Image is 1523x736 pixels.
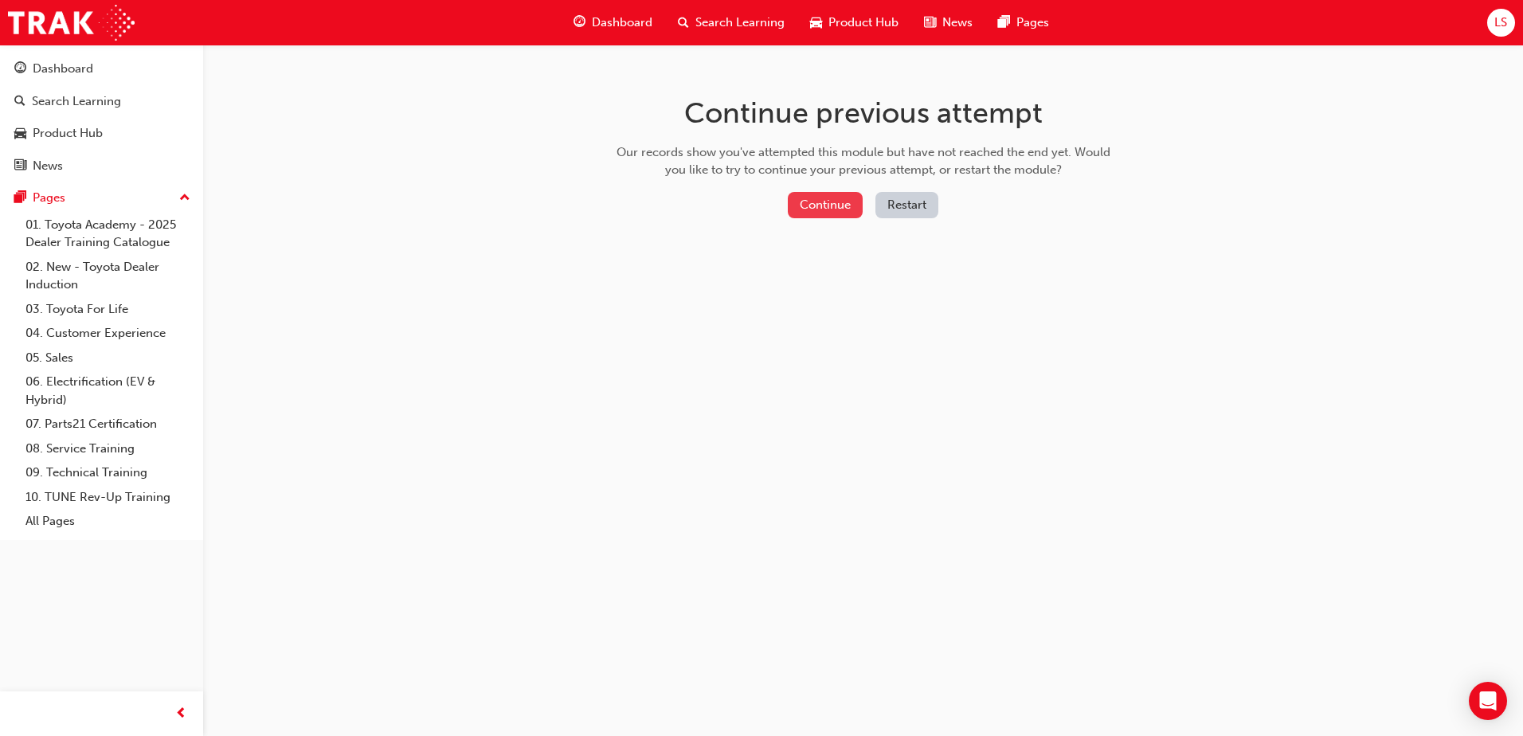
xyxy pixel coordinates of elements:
span: news-icon [14,159,26,174]
span: News [942,14,973,32]
span: LS [1494,14,1507,32]
span: up-icon [179,188,190,209]
span: guage-icon [14,62,26,76]
a: 08. Service Training [19,437,197,461]
span: Pages [1016,14,1049,32]
button: Pages [6,183,197,213]
span: search-icon [678,13,689,33]
span: pages-icon [14,191,26,206]
span: Product Hub [828,14,899,32]
span: car-icon [14,127,26,141]
button: Restart [875,192,938,218]
div: Pages [33,189,65,207]
a: news-iconNews [911,6,985,39]
span: guage-icon [574,13,585,33]
span: prev-icon [175,704,187,724]
button: Continue [788,192,863,218]
div: Search Learning [32,92,121,111]
span: pages-icon [998,13,1010,33]
button: LS [1487,9,1515,37]
a: All Pages [19,509,197,534]
h1: Continue previous attempt [611,96,1116,131]
button: DashboardSearch LearningProduct HubNews [6,51,197,183]
a: 06. Electrification (EV & Hybrid) [19,370,197,412]
div: Our records show you've attempted this module but have not reached the end yet. Would you like to... [611,143,1116,179]
a: pages-iconPages [985,6,1062,39]
a: car-iconProduct Hub [797,6,911,39]
div: News [33,157,63,175]
span: search-icon [14,95,25,109]
a: search-iconSearch Learning [665,6,797,39]
span: Search Learning [695,14,785,32]
a: 01. Toyota Academy - 2025 Dealer Training Catalogue [19,213,197,255]
span: news-icon [924,13,936,33]
a: 02. New - Toyota Dealer Induction [19,255,197,297]
a: News [6,151,197,181]
span: Dashboard [592,14,652,32]
a: 04. Customer Experience [19,321,197,346]
img: Trak [8,5,135,41]
span: car-icon [810,13,822,33]
div: Dashboard [33,60,93,78]
a: 10. TUNE Rev-Up Training [19,485,197,510]
a: Product Hub [6,119,197,148]
a: Search Learning [6,87,197,116]
a: guage-iconDashboard [561,6,665,39]
div: Product Hub [33,124,103,143]
a: 03. Toyota For Life [19,297,197,322]
a: 09. Technical Training [19,460,197,485]
a: 07. Parts21 Certification [19,412,197,437]
a: 05. Sales [19,346,197,370]
a: Dashboard [6,54,197,84]
div: Open Intercom Messenger [1469,682,1507,720]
